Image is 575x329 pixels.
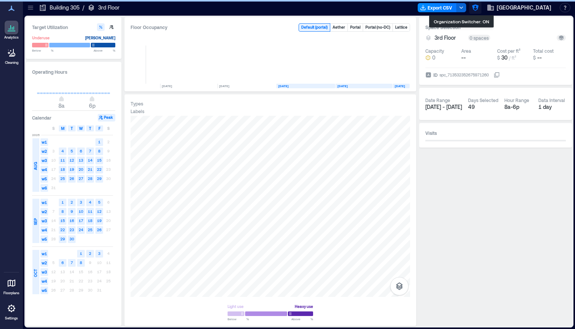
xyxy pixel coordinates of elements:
[40,226,48,234] span: w4
[501,54,507,61] span: 30
[295,303,313,310] div: Heavy use
[71,149,73,153] text: 5
[338,84,348,88] text: [DATE]
[69,158,74,162] text: 12
[485,2,554,14] button: [GEOGRAPHIC_DATA]
[32,48,53,53] span: Below %
[89,149,91,153] text: 7
[89,125,91,131] span: T
[348,24,363,31] button: Portal
[69,176,74,181] text: 26
[60,158,65,162] text: 11
[461,48,471,54] div: Area
[497,4,551,11] span: [GEOGRAPHIC_DATA]
[40,157,48,164] span: w3
[88,158,92,162] text: 14
[79,167,83,172] text: 20
[79,158,83,162] text: 13
[89,200,91,204] text: 4
[425,104,462,110] span: [DATE] - [DATE]
[79,209,83,214] text: 10
[32,114,52,122] h3: Calendar
[504,103,532,111] div: 8a - 6p
[432,54,435,62] span: 0
[533,55,536,60] span: $
[32,68,115,76] h3: Operating Hours
[97,209,102,214] text: 12
[97,158,102,162] text: 15
[2,299,21,323] a: Settings
[98,149,100,153] text: 8
[32,218,39,225] span: SEP
[40,208,48,216] span: w2
[69,167,74,172] text: 19
[538,97,565,103] div: Data Interval
[162,84,172,88] text: [DATE]
[40,235,48,243] span: w5
[497,54,530,62] button: $ 30 / ft²
[61,149,64,153] text: 4
[50,4,79,11] p: Building 305
[538,103,566,111] div: 1 day
[425,54,458,62] button: 0
[468,35,490,41] div: 0 spaces
[330,24,347,31] button: Aether
[537,54,542,61] span: --
[40,166,48,173] span: w4
[393,24,410,31] button: Lattice
[425,48,444,54] div: Capacity
[40,175,48,183] span: w5
[71,125,73,131] span: T
[60,237,65,241] text: 29
[98,139,100,144] text: 1
[219,84,229,88] text: [DATE]
[468,97,498,103] div: Days Selected
[504,97,529,103] div: Hour Range
[71,260,73,265] text: 7
[509,55,516,60] span: / ft²
[79,176,83,181] text: 27
[494,72,500,78] button: IDspc_713532352675971260
[69,227,74,232] text: 23
[58,102,65,109] span: 8a
[1,274,22,298] a: Floorplans
[88,176,92,181] text: 28
[89,102,95,109] span: 6p
[425,23,566,31] h3: Space Selection
[131,108,144,114] div: Labels
[60,176,65,181] text: 25
[40,147,48,155] span: w2
[497,48,520,54] div: Cost per ft²
[363,24,392,31] button: Portal (no-DC)
[32,23,115,31] h3: Target Utilization
[69,218,74,223] text: 16
[98,251,100,256] text: 3
[425,129,566,137] h3: Visits
[40,199,48,206] span: w1
[80,149,82,153] text: 6
[85,34,115,42] div: [PERSON_NAME]
[98,200,100,204] text: 5
[69,237,74,241] text: 30
[439,71,489,79] div: spc_713532352675971260
[107,125,110,131] span: S
[131,23,292,32] div: Floor Occupancy
[97,218,102,223] text: 19
[32,162,39,170] span: AUG
[2,18,21,42] a: Analytics
[97,167,102,172] text: 22
[2,44,21,67] a: Cleaning
[89,251,91,256] text: 2
[61,200,64,204] text: 1
[88,227,92,232] text: 25
[80,200,82,204] text: 3
[61,260,64,265] text: 6
[228,317,249,321] span: Below %
[40,184,48,192] span: w6
[94,48,115,53] span: Above %
[60,227,65,232] text: 22
[40,138,48,146] span: w1
[40,277,48,285] span: w4
[52,125,55,131] span: S
[291,317,313,321] span: Above %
